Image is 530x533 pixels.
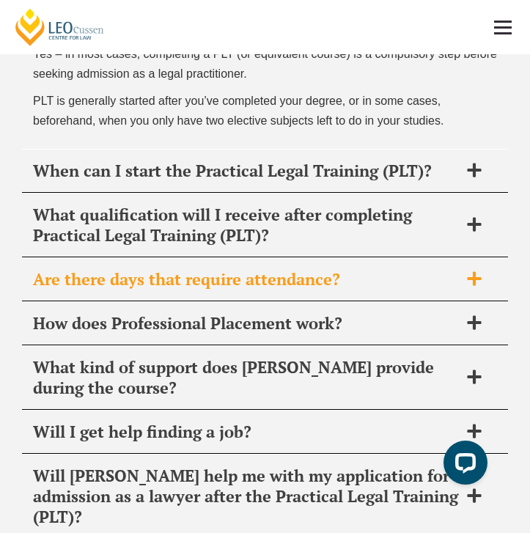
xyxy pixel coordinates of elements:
[33,422,459,442] h2: Will I get help finding a job?
[33,466,459,527] h2: Will [PERSON_NAME] help me with my application for admission as a lawyer after the Practical Lega...
[33,91,497,131] p: PLT is generally started after you’ve completed your degree, or in some cases, beforehand, when y...
[33,313,459,334] h2: How does Professional Placement work?
[33,205,459,246] h2: What qualification will I receive after completing Practical Legal Training (PLT)?
[13,7,106,47] a: [PERSON_NAME] Centre for Law
[33,357,459,398] h2: What kind of support does [PERSON_NAME] provide during the course?
[33,161,459,181] h2: When can I start the Practical Legal Training (PLT)?
[33,44,497,84] p: Yes – in most cases, completing a PLT (or equivalent course) is a compulsory step before seeking ...
[432,435,493,496] iframe: LiveChat chat widget
[33,269,459,290] h2: Are there days that require attendance?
